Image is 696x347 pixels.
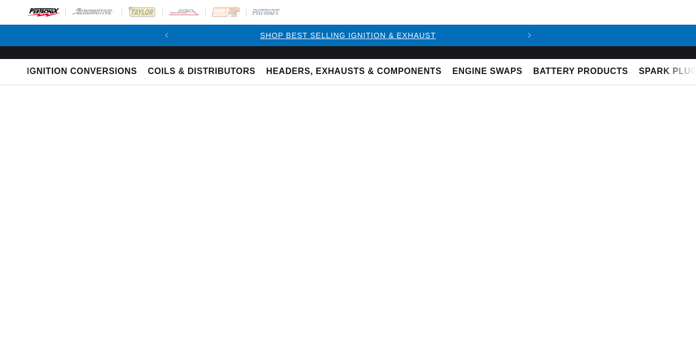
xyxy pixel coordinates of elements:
div: 1 of 2 [177,29,518,41]
summary: Coils & Distributors [143,59,261,84]
a: SHOP BEST SELLING IGNITION & EXHAUST [260,31,436,40]
summary: Engine Swaps [447,59,528,84]
span: Headers, Exhausts & Components [266,66,441,77]
summary: Battery Products [528,59,633,84]
summary: Headers, Exhausts & Components [261,59,447,84]
span: Coils & Distributors [148,66,256,77]
button: Translation missing: en.sections.announcements.next_announcement [519,25,540,46]
div: Announcement [177,29,518,41]
button: Translation missing: en.sections.announcements.previous_announcement [156,25,177,46]
span: Engine Swaps [452,66,522,77]
span: Ignition Conversions [27,66,137,77]
summary: Ignition Conversions [27,59,143,84]
span: Battery Products [533,66,628,77]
